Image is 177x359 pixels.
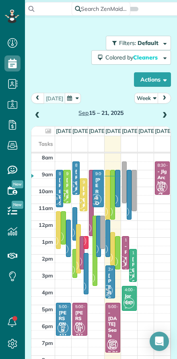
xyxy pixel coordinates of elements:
[117,177,118,252] div: [PERSON_NAME]
[132,250,151,255] span: 1:45 - 3:45
[156,182,167,192] span: RH
[42,289,53,296] span: 4pm
[134,72,171,87] button: Actions
[117,243,118,318] div: [PERSON_NAME]
[63,218,64,294] div: [PERSON_NAME]
[78,109,89,116] span: Sep
[42,306,53,312] span: 5pm
[123,298,134,308] span: LC
[124,169,125,244] div: [PERSON_NAME]
[58,218,59,294] div: [PERSON_NAME]
[157,169,167,192] div: - Jlg Architects
[150,332,169,351] div: Open Intercom Messenger
[125,287,144,292] span: 4:00 - 5:30
[106,36,171,50] button: Filters: Default
[107,339,118,350] span: RH
[113,177,113,252] div: [PERSON_NAME]
[102,290,112,298] small: 2
[75,169,77,244] div: [PERSON_NAME]
[39,205,53,211] span: 11am
[39,141,53,147] span: Tasks
[113,239,113,314] div: [PERSON_NAME]
[124,243,127,290] div: - Pepsi Co
[138,128,156,134] a: [DATE]
[105,128,123,134] a: [DATE]
[61,324,65,329] span: AS
[72,128,90,134] a: [DATE]
[66,171,88,176] span: 9:00 - 11:00
[56,128,73,134] a: [DATE]
[105,287,109,292] span: AS
[138,39,159,47] span: Default
[12,180,23,188] span: New
[12,201,23,209] span: New
[43,93,66,104] button: [DATE]
[129,177,130,252] div: [PERSON_NAME]
[66,177,68,252] div: [PERSON_NAME]
[122,128,139,134] a: [DATE]
[39,222,53,228] span: 12pm
[108,304,128,309] span: 5:00 - 8:00
[119,39,136,47] span: Filters:
[77,200,82,204] span: JW
[42,340,53,346] span: 7pm
[45,110,157,116] h2: 15 – 21, 2025
[42,171,53,177] span: 9am
[102,36,171,50] a: Filters: Default
[125,237,144,243] span: 1:00 - 3:00
[132,256,134,331] div: [PERSON_NAME]
[75,163,97,168] span: 8:30 - 10:30
[133,54,159,61] span: Cleaners
[95,177,101,241] div: [PERSON_NAME]
[58,327,68,335] small: 2
[94,196,98,200] span: AS
[68,227,69,302] div: [PERSON_NAME]
[75,304,95,309] span: 5:00 - 7:00
[91,50,171,65] button: Colored byCleaners
[59,304,78,309] span: 5:00 - 7:00
[42,239,53,245] span: 1pm
[39,188,53,194] span: 10am
[155,128,172,134] a: [DATE]
[42,323,53,329] span: 6pm
[42,154,53,161] span: 8am
[42,272,53,279] span: 3pm
[158,93,171,104] button: next
[82,179,104,185] span: 9:30 - 11:30
[74,322,85,333] span: RH
[105,54,161,61] span: Colored by
[59,171,80,176] span: 9:00 - 11:15
[82,186,84,261] div: [PERSON_NAME]
[124,293,134,345] div: Jordan - Big River Builders
[89,128,106,134] a: [DATE]
[91,199,101,206] small: 2
[58,177,61,252] div: [PERSON_NAME]
[108,267,128,272] span: 2:45 - 4:45
[134,93,158,104] button: Week
[95,171,117,176] span: 9:00 - 11:15
[108,273,113,348] div: [PERSON_NAME]
[31,93,44,104] button: prev
[42,255,53,262] span: 2pm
